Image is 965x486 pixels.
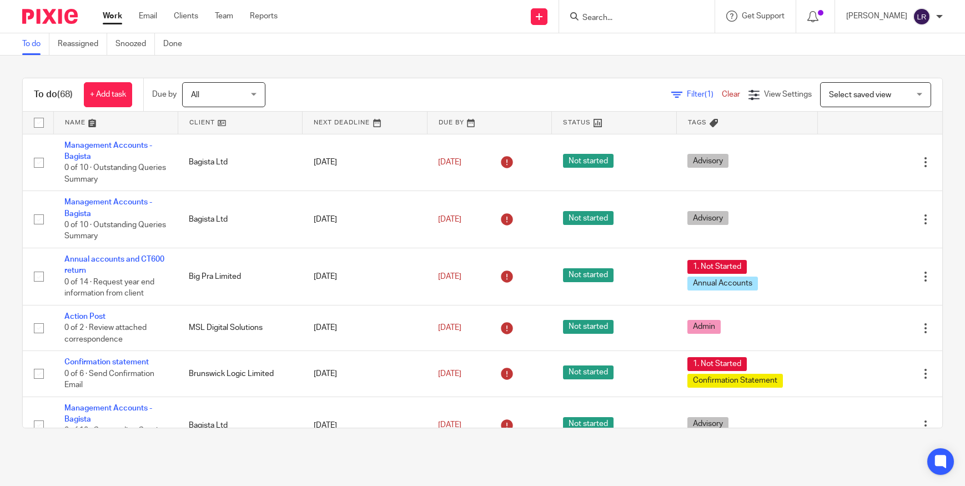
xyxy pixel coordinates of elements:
[57,90,73,99] span: (68)
[563,320,614,334] span: Not started
[84,82,132,107] a: + Add task
[215,11,233,22] a: Team
[829,91,891,99] span: Select saved view
[303,351,427,397] td: [DATE]
[64,427,166,447] span: 0 of 10 · Outstanding Queries Summary
[563,268,614,282] span: Not started
[64,221,166,241] span: 0 of 10 · Outstanding Queries Summary
[705,91,713,98] span: (1)
[687,357,747,371] span: 1. Not Started
[687,277,758,290] span: Annual Accounts
[163,33,190,55] a: Done
[178,134,302,191] td: Bagista Ltd
[846,11,907,22] p: [PERSON_NAME]
[64,164,166,183] span: 0 of 10 · Outstanding Queries Summary
[438,216,461,223] span: [DATE]
[438,158,461,166] span: [DATE]
[178,305,302,350] td: MSL Digital Solutions
[64,198,152,217] a: Management Accounts - Bagista
[687,211,728,225] span: Advisory
[581,13,681,23] input: Search
[687,374,783,388] span: Confirmation Statement
[687,154,728,168] span: Advisory
[563,154,614,168] span: Not started
[64,370,154,389] span: 0 of 6 · Send Confirmation Email
[688,119,707,126] span: Tags
[64,255,164,274] a: Annual accounts and CT600 return
[178,351,302,397] td: Brunswick Logic Limited
[139,11,157,22] a: Email
[438,324,461,332] span: [DATE]
[764,91,812,98] span: View Settings
[563,365,614,379] span: Not started
[303,248,427,305] td: [DATE]
[742,12,785,20] span: Get Support
[34,89,73,101] h1: To do
[687,417,728,431] span: Advisory
[64,324,147,343] span: 0 of 2 · Review attached correspondence
[174,11,198,22] a: Clients
[303,397,427,454] td: [DATE]
[178,191,302,248] td: Bagista Ltd
[303,191,427,248] td: [DATE]
[191,91,199,99] span: All
[250,11,278,22] a: Reports
[563,417,614,431] span: Not started
[178,397,302,454] td: Bagista Ltd
[687,91,722,98] span: Filter
[438,273,461,280] span: [DATE]
[303,134,427,191] td: [DATE]
[178,248,302,305] td: Big Pra Limited
[22,33,49,55] a: To do
[64,404,152,423] a: Management Accounts - Bagista
[722,91,740,98] a: Clear
[687,260,747,274] span: 1. Not Started
[913,8,931,26] img: svg%3E
[58,33,107,55] a: Reassigned
[64,313,105,320] a: Action Post
[64,142,152,161] a: Management Accounts - Bagista
[438,370,461,378] span: [DATE]
[103,11,122,22] a: Work
[115,33,155,55] a: Snoozed
[563,211,614,225] span: Not started
[303,305,427,350] td: [DATE]
[22,9,78,24] img: Pixie
[438,421,461,429] span: [DATE]
[64,358,149,366] a: Confirmation statement
[687,320,721,334] span: Admin
[64,278,154,298] span: 0 of 14 · Request year end information from client
[152,89,177,100] p: Due by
